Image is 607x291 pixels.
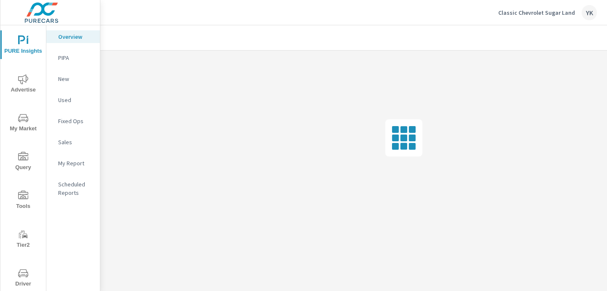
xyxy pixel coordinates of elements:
[3,152,43,172] span: Query
[46,73,100,85] div: New
[46,30,100,43] div: Overview
[46,136,100,148] div: Sales
[582,5,597,20] div: YK
[58,54,93,62] p: PIPA
[3,191,43,211] span: Tools
[46,115,100,127] div: Fixed Ops
[3,268,43,289] span: Driver
[46,94,100,106] div: Used
[46,157,100,170] div: My Report
[58,159,93,167] p: My Report
[46,178,100,199] div: Scheduled Reports
[58,117,93,125] p: Fixed Ops
[58,32,93,41] p: Overview
[46,51,100,64] div: PIPA
[58,75,93,83] p: New
[58,180,93,197] p: Scheduled Reports
[58,138,93,146] p: Sales
[3,35,43,56] span: PURE Insights
[3,229,43,250] span: Tier2
[498,9,575,16] p: Classic Chevrolet Sugar Land
[3,113,43,134] span: My Market
[58,96,93,104] p: Used
[3,74,43,95] span: Advertise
